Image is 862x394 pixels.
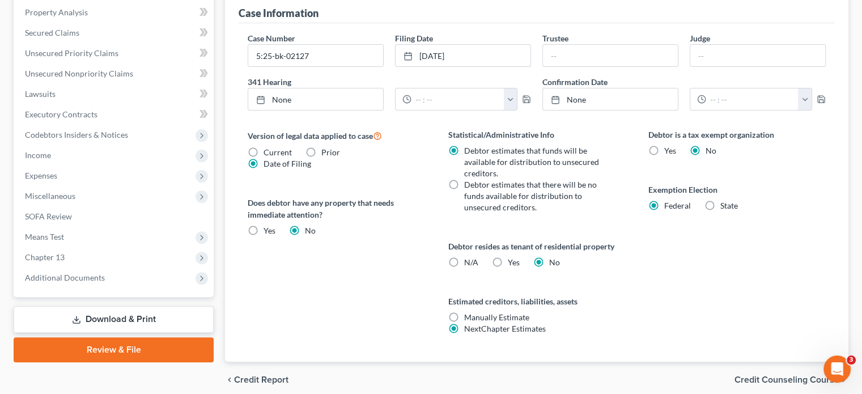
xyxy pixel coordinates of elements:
label: Does debtor have any property that needs immediate attention? [248,197,425,221]
label: Trustee [542,32,568,44]
span: Prior [321,147,340,157]
span: Manually Estimate [464,312,529,322]
span: Expenses [25,171,57,180]
button: Credit Counseling Course chevron_right [734,375,848,384]
span: Additional Documents [25,273,105,282]
span: Lawsuits [25,89,56,99]
a: None [248,88,383,110]
label: 341 Hearing [242,76,537,88]
span: Secured Claims [25,28,79,37]
span: Credit Counseling Course [734,375,839,384]
a: [DATE] [396,45,530,66]
label: Judge [690,32,710,44]
span: Federal [664,201,691,210]
span: No [706,146,716,155]
span: Unsecured Nonpriority Claims [25,69,133,78]
label: Confirmation Date [537,76,831,88]
span: No [305,226,316,235]
span: State [720,201,738,210]
span: N/A [464,257,478,267]
a: None [543,88,678,110]
span: Date of Filing [264,159,311,168]
span: Debtor estimates that there will be no funds available for distribution to unsecured creditors. [464,180,597,212]
span: NextChapter Estimates [464,324,546,333]
span: Miscellaneous [25,191,75,201]
span: Codebtors Insiders & Notices [25,130,128,139]
label: Debtor resides as tenant of residential property [448,240,626,252]
span: 3 [847,355,856,365]
span: Chapter 13 [25,252,65,262]
a: Unsecured Priority Claims [16,43,214,63]
span: Credit Report [234,375,288,384]
input: -- [690,45,825,66]
span: Executory Contracts [25,109,97,119]
span: Means Test [25,232,64,242]
a: Review & File [14,337,214,362]
span: Yes [508,257,520,267]
span: SOFA Review [25,211,72,221]
input: Enter case number... [248,45,383,66]
div: Case Information [239,6,319,20]
label: Statistical/Administrative Info [448,129,626,141]
span: Yes [264,226,275,235]
span: Income [25,150,51,160]
input: -- : -- [706,88,799,110]
input: -- [543,45,678,66]
button: chevron_left Credit Report [225,375,288,384]
span: Property Analysis [25,7,88,17]
span: Current [264,147,292,157]
label: Estimated creditors, liabilities, assets [448,295,626,307]
label: Debtor is a tax exempt organization [648,129,826,141]
span: Debtor estimates that funds will be available for distribution to unsecured creditors. [464,146,599,178]
span: Unsecured Priority Claims [25,48,118,58]
label: Version of legal data applied to case [248,129,425,142]
iframe: Intercom live chat [823,355,851,383]
a: Secured Claims [16,23,214,43]
a: Unsecured Nonpriority Claims [16,63,214,84]
a: Executory Contracts [16,104,214,125]
label: Exemption Election [648,184,826,196]
a: Property Analysis [16,2,214,23]
label: Filing Date [395,32,433,44]
a: SOFA Review [16,206,214,227]
input: -- : -- [411,88,504,110]
span: Yes [664,146,676,155]
a: Lawsuits [16,84,214,104]
span: No [549,257,560,267]
i: chevron_left [225,375,234,384]
a: Download & Print [14,306,214,333]
label: Case Number [248,32,295,44]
